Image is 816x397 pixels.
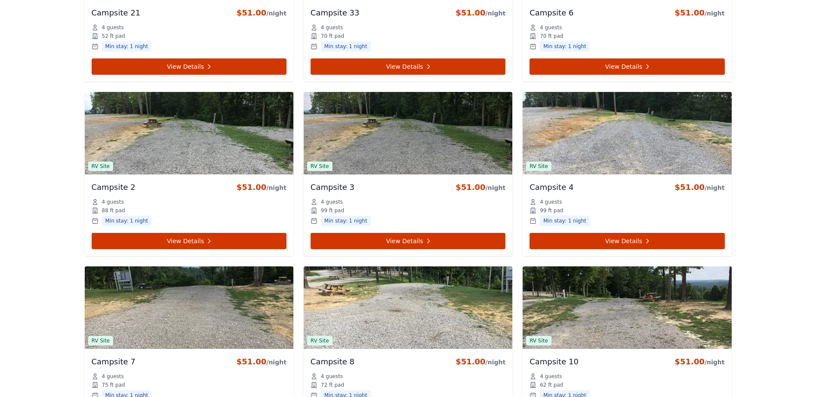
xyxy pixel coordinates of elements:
[92,233,286,249] a: View Details
[85,266,293,349] img: Campsite 7
[705,184,725,191] span: /night
[705,10,725,17] span: /night
[102,373,124,380] span: 4 guests
[311,181,354,193] h3: Campsite 3
[674,181,724,193] div: $51.00
[311,58,505,75] a: View Details
[92,58,286,75] a: View Details
[456,356,505,368] div: $51.00
[88,162,114,171] span: RV Site
[530,7,573,19] h3: Campsite 6
[102,207,125,214] span: 88 ft pad
[92,181,135,193] h3: Campsite 2
[92,7,141,19] h3: Campsite 21
[266,10,286,17] span: /night
[102,41,152,52] span: Min stay: 1 night
[486,10,506,17] span: /night
[540,373,562,380] span: 4 guests
[540,33,563,40] span: 70 ft pad
[530,233,724,249] a: View Details
[530,356,579,368] h3: Campsite 10
[456,7,505,19] div: $51.00
[102,382,125,388] span: 75 ft pad
[456,181,505,193] div: $51.00
[540,216,590,226] span: Min stay: 1 night
[307,162,333,171] span: RV Site
[311,356,354,368] h3: Campsite 8
[304,92,512,174] img: Campsite 3
[523,92,731,174] img: Campsite 4
[526,162,551,171] span: RV Site
[304,266,512,349] img: Campsite 8
[102,216,152,226] span: Min stay: 1 night
[307,336,333,345] span: RV Site
[321,41,371,52] span: Min stay: 1 night
[85,92,293,174] img: Campsite 2
[102,33,125,40] span: 52 ft pad
[266,184,286,191] span: /night
[102,198,124,205] span: 4 guests
[321,373,343,380] span: 4 guests
[321,24,343,31] span: 4 guests
[311,233,505,249] a: View Details
[705,359,725,366] span: /night
[321,198,343,205] span: 4 guests
[540,207,563,214] span: 99 ft pad
[321,382,344,388] span: 72 ft pad
[237,356,286,368] div: $51.00
[540,198,562,205] span: 4 guests
[674,356,724,368] div: $51.00
[321,33,344,40] span: 70 ft pad
[237,181,286,193] div: $51.00
[540,41,590,52] span: Min stay: 1 night
[530,181,573,193] h3: Campsite 4
[523,266,731,349] img: Campsite 10
[486,359,506,366] span: /night
[540,24,562,31] span: 4 guests
[321,216,371,226] span: Min stay: 1 night
[102,24,124,31] span: 4 guests
[321,207,344,214] span: 99 ft pad
[526,336,551,345] span: RV Site
[486,184,506,191] span: /night
[92,356,135,368] h3: Campsite 7
[88,336,114,345] span: RV Site
[266,359,286,366] span: /night
[540,382,563,388] span: 62 ft pad
[530,58,724,75] a: View Details
[311,7,360,19] h3: Campsite 33
[674,7,724,19] div: $51.00
[237,7,286,19] div: $51.00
